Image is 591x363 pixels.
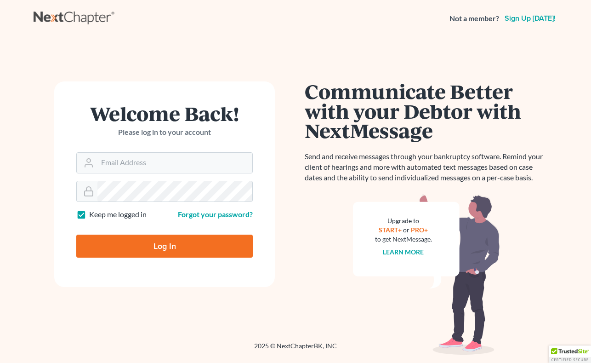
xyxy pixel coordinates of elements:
img: nextmessage_bg-59042aed3d76b12b5cd301f8e5b87938c9018125f34e5fa2b7a6b67550977c72.svg [353,194,500,355]
a: PRO+ [411,226,428,234]
div: TrustedSite Certified [549,346,591,363]
a: Sign up [DATE]! [503,15,557,22]
div: 2025 © NextChapterBK, INC [34,341,557,358]
div: to get NextMessage. [375,235,432,244]
input: Email Address [97,153,252,173]
label: Keep me logged in [89,209,147,220]
h1: Communicate Better with your Debtor with NextMessage [305,81,548,140]
h1: Welcome Back! [76,104,253,123]
p: Send and receive messages through your bankruptcy software. Remind your client of hearings and mo... [305,151,548,183]
p: Please log in to your account [76,127,253,138]
a: Forgot your password? [178,210,253,219]
strong: Not a member? [449,13,499,24]
div: Upgrade to [375,216,432,225]
input: Log In [76,235,253,258]
a: START+ [379,226,402,234]
a: Learn more [383,248,424,256]
span: or [403,226,410,234]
